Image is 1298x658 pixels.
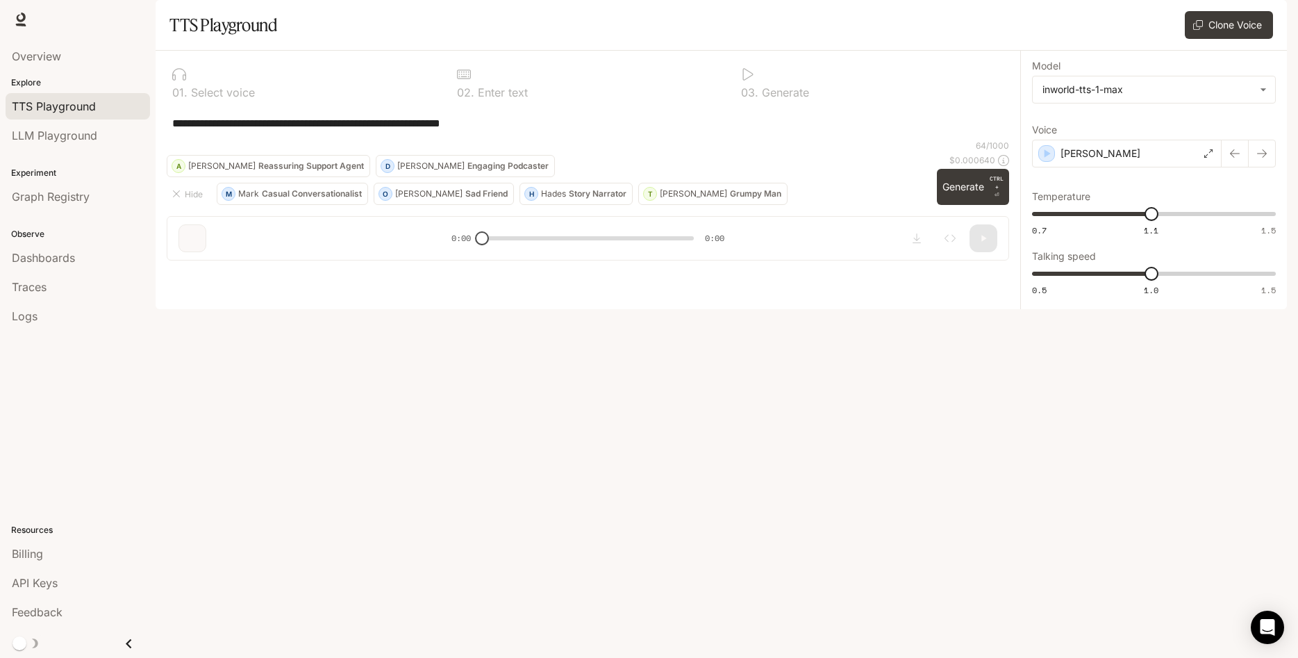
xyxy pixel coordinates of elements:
span: 0.7 [1032,224,1047,236]
span: 0.5 [1032,284,1047,296]
p: [PERSON_NAME] [1060,147,1140,161]
p: [PERSON_NAME] [397,162,465,170]
p: [PERSON_NAME] [395,190,463,198]
div: A [172,155,185,177]
div: inworld-tts-1-max [1042,83,1253,97]
p: 0 1 . [172,87,188,98]
button: Hide [167,183,211,205]
h1: TTS Playground [169,11,277,39]
p: [PERSON_NAME] [188,162,256,170]
div: inworld-tts-1-max [1033,76,1275,103]
button: T[PERSON_NAME]Grumpy Man [638,183,788,205]
button: MMarkCasual Conversationalist [217,183,368,205]
p: Grumpy Man [730,190,781,198]
button: GenerateCTRL +⏎ [937,169,1009,205]
p: 64 / 1000 [976,140,1009,151]
p: Mark [238,190,259,198]
button: A[PERSON_NAME]Reassuring Support Agent [167,155,370,177]
p: Sad Friend [465,190,508,198]
p: CTRL + [990,174,1004,191]
p: Hades [541,190,566,198]
span: 1.1 [1144,224,1158,236]
p: ⏎ [990,174,1004,199]
p: $ 0.000640 [949,154,995,166]
p: Engaging Podcaster [467,162,549,170]
p: Casual Conversationalist [262,190,362,198]
div: T [644,183,656,205]
p: Select voice [188,87,255,98]
p: Generate [758,87,809,98]
div: O [379,183,392,205]
p: [PERSON_NAME] [660,190,727,198]
div: D [381,155,394,177]
span: 1.0 [1144,284,1158,296]
button: Clone Voice [1185,11,1273,39]
p: 0 3 . [741,87,758,98]
p: Reassuring Support Agent [258,162,364,170]
button: HHadesStory Narrator [519,183,633,205]
p: Model [1032,61,1060,71]
p: Story Narrator [569,190,626,198]
div: Open Intercom Messenger [1251,611,1284,644]
p: Voice [1032,125,1057,135]
button: O[PERSON_NAME]Sad Friend [374,183,514,205]
span: 1.5 [1261,284,1276,296]
div: H [525,183,538,205]
p: Temperature [1032,192,1090,201]
button: D[PERSON_NAME]Engaging Podcaster [376,155,555,177]
div: M [222,183,235,205]
p: 0 2 . [457,87,474,98]
p: Enter text [474,87,528,98]
span: 1.5 [1261,224,1276,236]
p: Talking speed [1032,252,1096,261]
